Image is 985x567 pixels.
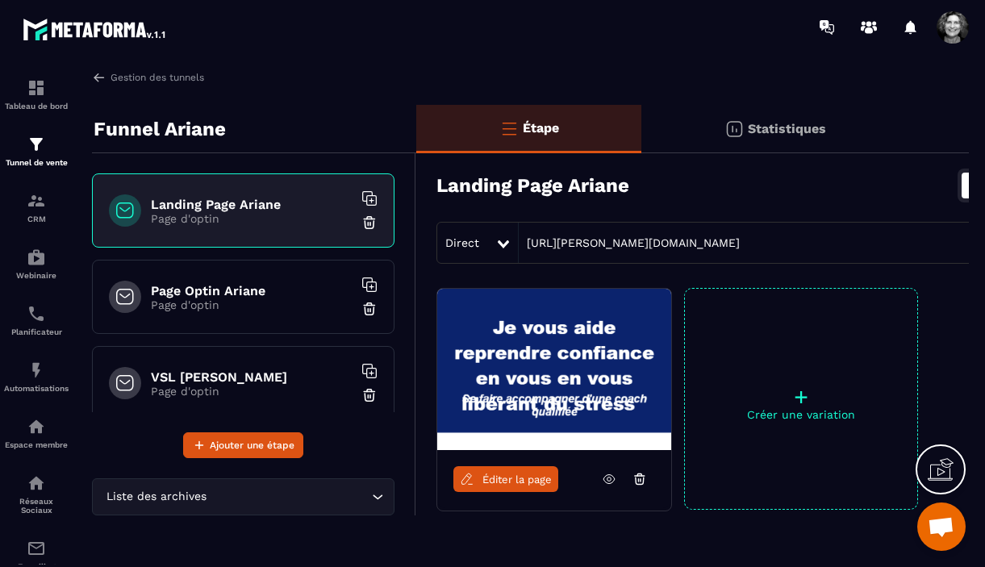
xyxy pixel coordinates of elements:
p: Page d'optin [151,298,353,311]
p: Espace membre [4,440,69,449]
span: Direct [445,236,479,249]
a: [URL][PERSON_NAME][DOMAIN_NAME] [519,236,740,249]
img: email [27,539,46,558]
img: scheduler [27,304,46,323]
span: Liste des archives [102,488,210,506]
img: stats.20deebd0.svg [724,119,744,139]
p: Créer une variation [685,408,917,421]
h6: Page Optin Ariane [151,283,353,298]
img: arrow [92,70,106,85]
a: formationformationTableau de bord [4,66,69,123]
p: Statistiques [748,121,826,136]
h6: Landing Page Ariane [151,197,353,212]
a: Ouvrir le chat [917,502,966,551]
span: Ajouter une étape [210,437,294,453]
img: logo [23,15,168,44]
h6: VSL [PERSON_NAME] [151,369,353,385]
p: Tableau de bord [4,102,69,110]
a: Éditer la page [453,466,558,492]
img: image [437,289,671,450]
img: trash [361,301,378,317]
p: Étape [523,120,559,135]
p: Page d'optin [151,212,353,225]
img: trash [361,215,378,231]
a: automationsautomationsAutomatisations [4,348,69,405]
h3: Landing Page Ariane [436,174,629,197]
div: Search for option [92,478,394,515]
input: Search for option [210,488,368,506]
a: formationformationCRM [4,179,69,236]
p: Page d'optin [151,385,353,398]
p: Planificateur [4,327,69,336]
img: bars-o.4a397970.svg [499,119,519,138]
p: Automatisations [4,384,69,393]
span: Éditer la page [482,473,552,486]
img: automations [27,417,46,436]
a: social-networksocial-networkRéseaux Sociaux [4,461,69,527]
img: formation [27,78,46,98]
a: automationsautomationsWebinaire [4,236,69,292]
p: CRM [4,215,69,223]
img: social-network [27,473,46,493]
button: Ajouter une étape [183,432,303,458]
img: automations [27,248,46,267]
a: automationsautomationsEspace membre [4,405,69,461]
p: Webinaire [4,271,69,280]
a: Gestion des tunnels [92,70,204,85]
p: Funnel Ariane [94,113,226,145]
p: Réseaux Sociaux [4,497,69,515]
p: Tunnel de vente [4,158,69,167]
img: formation [27,135,46,154]
a: formationformationTunnel de vente [4,123,69,179]
p: + [685,386,917,408]
img: trash [361,387,378,403]
img: automations [27,361,46,380]
img: formation [27,191,46,211]
a: schedulerschedulerPlanificateur [4,292,69,348]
